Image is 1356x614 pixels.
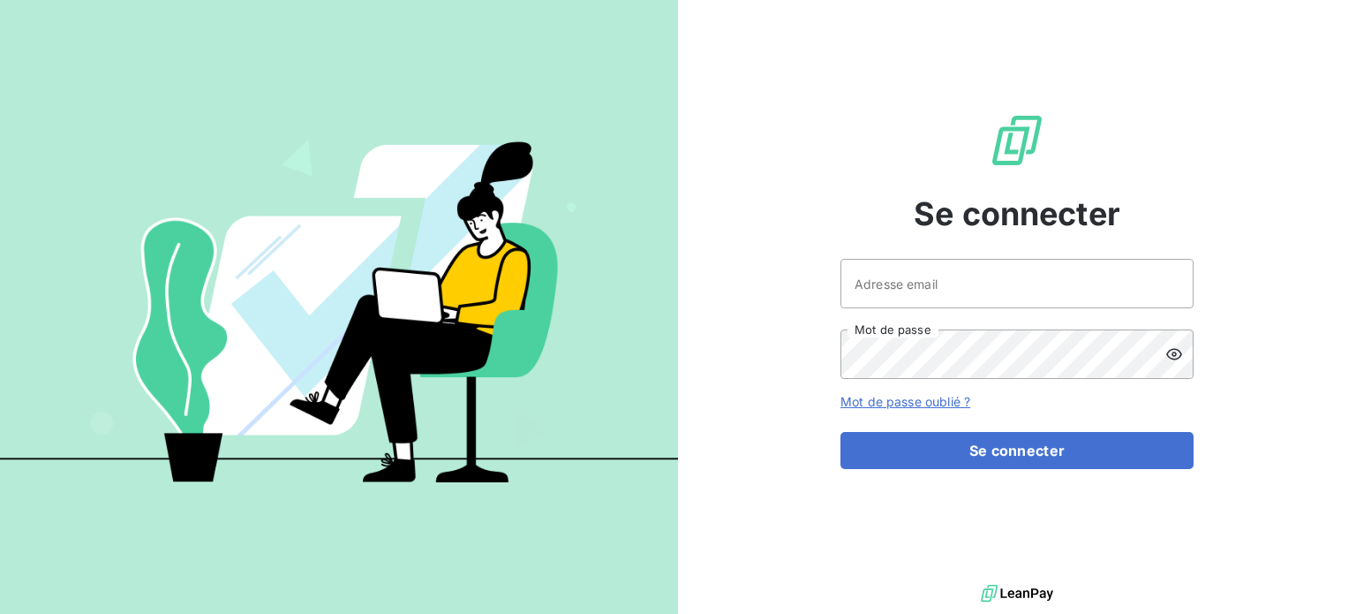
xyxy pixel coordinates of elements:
[840,394,970,409] a: Mot de passe oublié ?
[914,190,1120,238] span: Se connecter
[840,432,1194,469] button: Se connecter
[989,112,1045,169] img: Logo LeanPay
[981,580,1053,607] img: logo
[840,259,1194,308] input: placeholder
